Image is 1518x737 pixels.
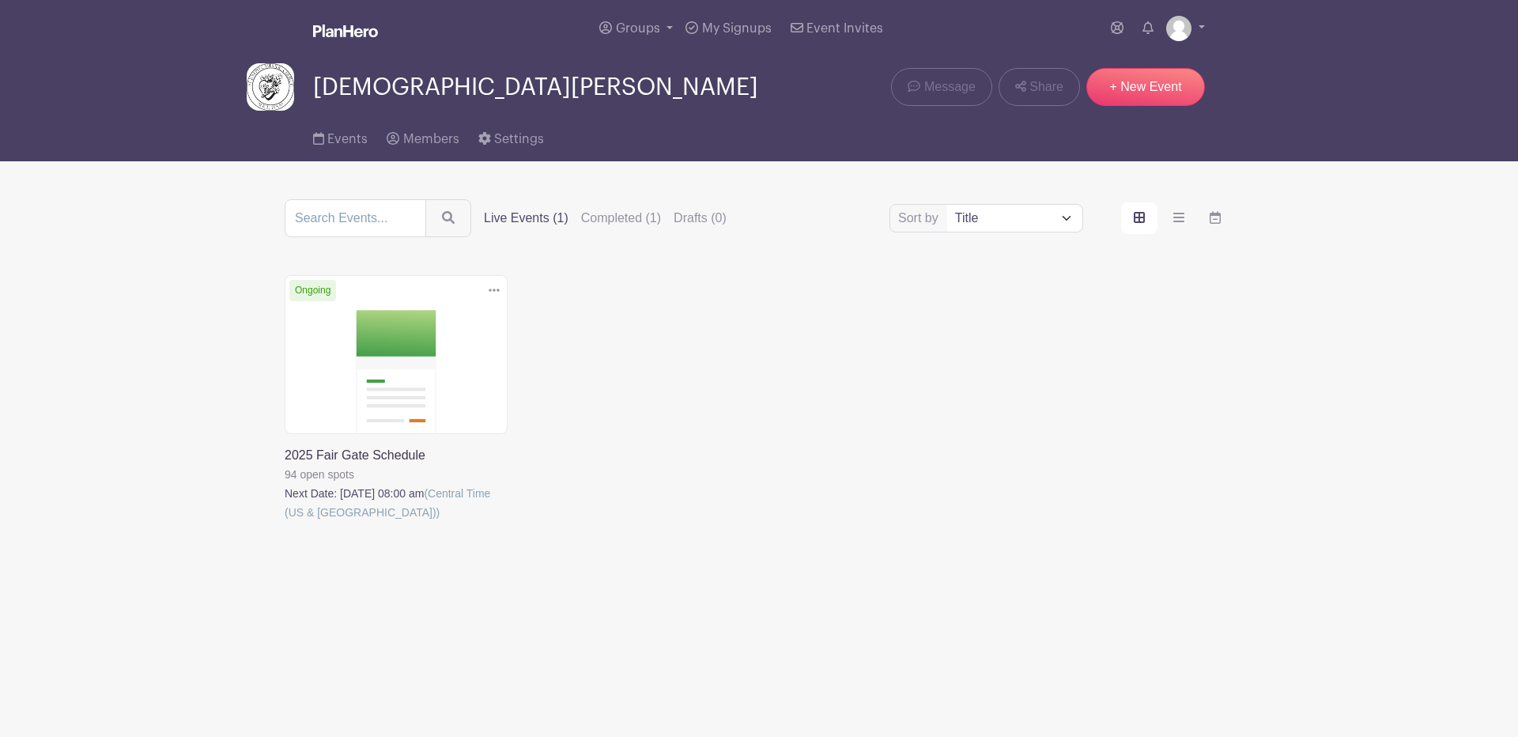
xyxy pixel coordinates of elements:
[999,68,1080,106] a: Share
[313,74,758,100] span: [DEMOGRAPHIC_DATA][PERSON_NAME]
[1166,16,1191,41] img: default-ce2991bfa6775e67f084385cd625a349d9dcbb7a52a09fb2fda1e96e2d18dcdb.png
[1121,202,1233,234] div: order and view
[581,209,661,228] label: Completed (1)
[313,111,368,161] a: Events
[387,111,459,161] a: Members
[327,133,368,146] span: Events
[478,111,544,161] a: Settings
[313,25,378,37] img: logo_white-6c42ec7e38ccf1d336a20a19083b03d10ae64f83f12c07503d8b9e83406b4c7d.svg
[806,22,883,35] span: Event Invites
[285,199,426,237] input: Search Events...
[616,22,660,35] span: Groups
[898,209,943,228] label: Sort by
[1086,68,1205,106] a: + New Event
[484,209,568,228] label: Live Events (1)
[924,77,976,96] span: Message
[674,209,727,228] label: Drafts (0)
[403,133,459,146] span: Members
[702,22,772,35] span: My Signups
[1029,77,1063,96] span: Share
[494,133,544,146] span: Settings
[247,63,294,111] img: download%20(1).png
[484,209,739,228] div: filters
[891,68,991,106] a: Message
